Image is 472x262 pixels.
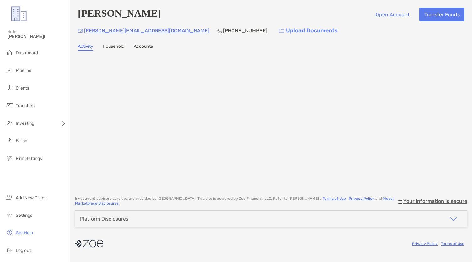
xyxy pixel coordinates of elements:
[419,8,464,21] button: Transfer Funds
[16,68,31,73] span: Pipeline
[412,242,438,246] a: Privacy Policy
[8,34,66,39] span: [PERSON_NAME]!
[16,248,31,253] span: Log out
[16,103,35,108] span: Transfers
[279,29,284,33] img: button icon
[6,246,13,254] img: logout icon
[16,85,29,91] span: Clients
[78,8,161,21] h4: [PERSON_NAME]
[275,24,342,37] a: Upload Documents
[75,196,394,205] a: Model Marketplace Disclosures
[403,198,467,204] p: Your information is secure
[80,216,128,222] div: Platform Disclosures
[6,211,13,219] img: settings icon
[217,28,222,33] img: Phone Icon
[8,3,30,25] img: Zoe Logo
[6,101,13,109] img: transfers icon
[6,154,13,162] img: firm-settings icon
[349,196,374,201] a: Privacy Policy
[134,44,153,51] a: Accounts
[450,215,457,223] img: icon arrow
[371,8,414,21] button: Open Account
[16,50,38,56] span: Dashboard
[75,196,397,206] p: Investment advisory services are provided by [GEOGRAPHIC_DATA] . This site is powered by Zoe Fina...
[6,119,13,127] img: investing icon
[78,44,93,51] a: Activity
[16,121,34,126] span: Investing
[6,66,13,74] img: pipeline icon
[84,27,209,35] p: [PERSON_NAME][EMAIL_ADDRESS][DOMAIN_NAME]
[16,213,32,218] span: Settings
[16,156,42,161] span: Firm Settings
[103,44,124,51] a: Household
[78,29,83,33] img: Email Icon
[223,27,267,35] p: [PHONE_NUMBER]
[6,137,13,144] img: billing icon
[6,84,13,91] img: clients icon
[16,230,33,236] span: Get Help
[441,242,464,246] a: Terms of Use
[75,237,103,251] img: company logo
[6,49,13,56] img: dashboard icon
[323,196,346,201] a: Terms of Use
[16,138,27,144] span: Billing
[16,195,46,200] span: Add New Client
[6,229,13,236] img: get-help icon
[6,194,13,201] img: add_new_client icon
